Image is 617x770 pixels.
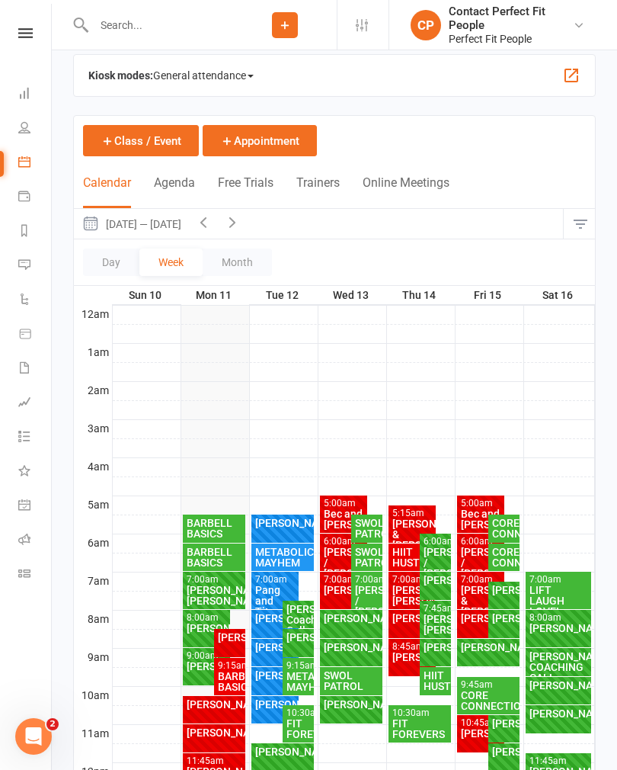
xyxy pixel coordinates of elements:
[460,585,502,617] div: [PERSON_NAME] & [PERSON_NAME]
[460,642,517,653] div: [PERSON_NAME]
[18,181,53,215] a: Payments
[22,405,283,433] div: Using Class Kiosk Mode
[529,613,589,623] div: 8:00am
[83,249,139,276] button: Day
[186,547,243,568] div: BARBELL BASICS
[112,286,181,305] th: Sun 10
[74,648,112,667] th: 9am
[254,670,296,681] div: [PERSON_NAME]
[286,661,311,671] div: 9:15am
[491,746,516,757] div: [PERSON_NAME]
[386,286,455,305] th: Thu 14
[460,509,502,530] div: Bec and [PERSON_NAME]
[18,78,53,112] a: Dashboard
[249,286,318,305] th: Tue 12
[15,718,52,755] iframe: Intercom live chat
[254,613,296,624] div: [PERSON_NAME]
[181,286,249,305] th: Mon 11
[217,671,242,692] div: BARBELL BASICS
[460,613,502,624] div: [PERSON_NAME]
[491,518,516,539] div: CORE CONNECTION
[455,286,523,305] th: Fri 15
[218,175,273,208] button: Free Trials
[18,558,53,592] a: Class kiosk mode
[529,575,589,585] div: 7:00am
[46,718,59,730] span: 2
[31,294,255,326] div: How do I convert non-attending contacts to members or prospects?
[88,69,153,82] strong: Kiosk modes:
[186,727,243,738] div: [PERSON_NAME]
[74,686,112,705] th: 10am
[74,724,112,743] th: 11am
[529,623,589,634] div: [PERSON_NAME]
[423,575,448,586] div: [PERSON_NAME]
[460,499,502,509] div: 5:00am
[254,575,296,585] div: 7:00am
[460,547,502,579] div: [PERSON_NAME] / [PERSON_NAME]
[392,652,433,663] div: [PERSON_NAME]
[30,108,274,134] p: Hi Contact 👋
[186,613,228,623] div: 8:00am
[88,514,141,525] span: Messages
[323,642,380,653] div: [PERSON_NAME]
[31,411,255,427] div: Using Class Kiosk Mode
[529,680,589,691] div: [PERSON_NAME]
[460,680,517,690] div: 9:45am
[354,547,379,568] div: SWOL PATROL
[186,518,243,539] div: BARBELL BASICS
[18,489,53,524] a: General attendance kiosk mode
[286,632,311,643] div: [PERSON_NAME]
[529,651,589,683] div: [PERSON_NAME] COACHING CALL
[460,728,502,739] div: [PERSON_NAME]
[74,572,112,591] th: 7am
[88,24,119,55] div: Profile image for Bec
[186,585,243,606] div: [PERSON_NAME]/ [PERSON_NAME]
[22,332,283,377] div: Let your prospects or members book and pay for classes or events online.
[423,642,448,653] div: [PERSON_NAME]
[153,63,254,88] span: General attendance
[523,286,595,305] th: Sat 16
[529,756,589,766] div: 11:45am
[89,14,233,36] input: Search...
[76,476,152,537] button: Messages
[392,718,449,740] div: FIT FOREVERS
[186,661,228,672] div: [PERSON_NAME].
[74,381,112,400] th: 2am
[254,518,312,528] div: [PERSON_NAME]
[323,670,380,691] div: SWOL PATROL
[354,575,379,585] div: 7:00am
[392,708,449,718] div: 10:30am
[392,613,433,624] div: [PERSON_NAME]
[74,343,112,362] th: 1am
[286,671,311,692] div: METABOLIC MAYHEM
[529,708,589,719] div: [PERSON_NAME]
[449,32,573,46] div: Perfect Fit People
[423,547,448,579] div: [PERSON_NAME] / [PERSON_NAME]
[423,670,448,691] div: HIIT HUSTLE
[18,455,53,489] a: What's New
[31,259,123,275] span: Search for help
[18,318,53,352] a: Product Sales
[491,585,516,595] div: [PERSON_NAME]
[392,518,433,550] div: [PERSON_NAME] & [PERSON_NAME]
[22,377,283,405] div: Set up a new member waiver
[18,112,53,146] a: People
[286,718,311,740] div: FIT FOREVERS
[254,746,312,757] div: [PERSON_NAME]
[392,509,433,518] div: 5:15am
[203,249,272,276] button: Month
[22,288,283,332] div: How do I convert non-attending contacts to members or prospects?
[323,537,365,547] div: 6:00am
[254,514,279,525] span: Help
[323,575,365,585] div: 7:00am
[254,699,296,710] div: [PERSON_NAME]
[30,24,61,55] img: Profile image for Emily
[154,175,195,208] button: Agenda
[460,575,502,585] div: 7:00am
[254,547,312,568] div: METABOLIC MAYHEM
[460,537,502,547] div: 6:00am
[186,575,243,585] div: 7:00am
[74,457,112,476] th: 4am
[392,575,433,585] div: 7:00am
[318,286,386,305] th: Wed 13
